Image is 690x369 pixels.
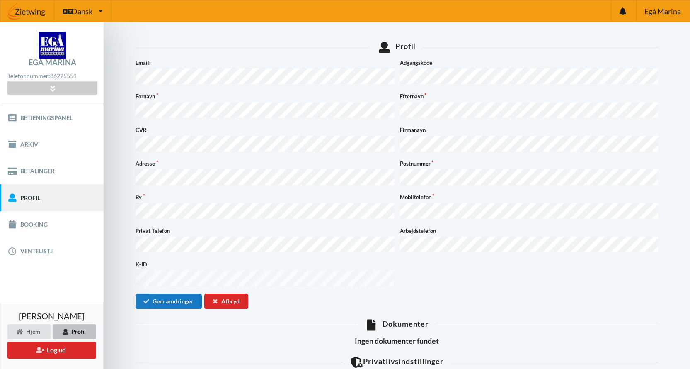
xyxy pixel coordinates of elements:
[400,159,659,168] label: Postnummer
[136,227,394,235] label: Privat Telefon
[644,7,681,15] span: Egå Marina
[400,193,659,201] label: Mobiltelefon
[53,324,96,339] div: Profil
[400,92,659,100] label: Efternavn
[400,59,659,67] label: Adgangskode
[50,72,77,79] strong: 86225551
[7,342,96,359] button: Log ud
[136,92,394,100] label: Fornavn
[136,193,394,201] label: By
[19,312,85,320] span: [PERSON_NAME]
[204,294,248,309] div: Afbryd
[136,336,658,346] h3: Ingen dokumenter fundet
[400,227,659,235] label: Arbejdstelefon
[136,159,394,168] label: Adresse
[7,324,51,339] div: Hjem
[29,59,76,66] div: Egå Marina
[400,126,659,134] label: Firmanavn
[39,32,66,59] img: logo
[72,7,92,15] span: Dansk
[136,357,658,368] div: Privatlivsindstillinger
[136,260,394,269] label: K-ID
[136,42,658,53] div: Profil
[136,319,658,330] div: Dokumenter
[136,126,394,134] label: CVR
[136,294,202,309] button: Gem ændringer
[7,71,97,82] div: Telefonnummer:
[136,59,394,67] label: Email:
